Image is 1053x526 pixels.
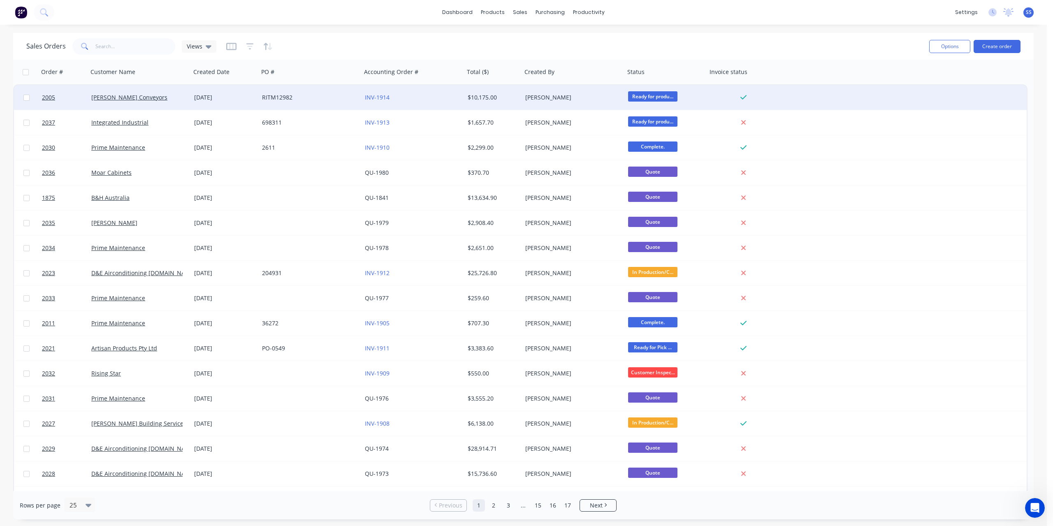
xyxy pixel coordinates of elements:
[261,68,274,76] div: PO #
[502,499,515,512] a: Page 3
[91,344,157,352] a: Artisan Products Pty Ltd
[439,501,462,510] span: Previous
[468,144,516,152] div: $2,299.00
[42,311,91,336] a: 2011
[15,6,27,19] img: Factory
[365,244,389,252] a: QU-1978
[468,369,516,378] div: $550.00
[365,169,389,176] a: QU-1980
[42,118,55,127] span: 2037
[525,269,617,277] div: [PERSON_NAME]
[194,244,255,252] div: [DATE]
[468,269,516,277] div: $25,726.80
[194,219,255,227] div: [DATE]
[42,336,91,361] a: 2021
[194,269,255,277] div: [DATE]
[365,194,389,202] a: QU-1841
[262,118,353,127] div: 698311
[929,40,970,53] button: Options
[525,118,617,127] div: [PERSON_NAME]
[91,144,145,151] a: Prime Maintenance
[525,244,617,252] div: [PERSON_NAME]
[509,6,531,19] div: sales
[194,118,255,127] div: [DATE]
[91,470,196,477] a: D&E Airconditioning [DOMAIN_NAME]
[430,501,466,510] a: Previous page
[525,445,617,453] div: [PERSON_NAME]
[1026,9,1032,16] span: SS
[628,192,677,202] span: Quote
[628,91,677,102] span: Ready for produ...
[468,470,516,478] div: $15,736.60
[42,169,55,177] span: 2036
[365,445,389,452] a: QU-1974
[91,169,132,176] a: Moar Cabinets
[427,499,620,512] ul: Pagination
[194,419,255,428] div: [DATE]
[628,217,677,227] span: Quote
[91,294,145,302] a: Prime Maintenance
[628,167,677,177] span: Quote
[91,419,186,427] a: [PERSON_NAME] Building Services
[194,394,255,403] div: [DATE]
[42,219,55,227] span: 2035
[187,42,202,51] span: Views
[365,219,389,227] a: QU-1979
[525,93,617,102] div: [PERSON_NAME]
[628,367,677,378] span: Customer Inspec...
[365,419,390,427] a: INV-1908
[262,344,353,352] div: PO-0549
[628,141,677,152] span: Complete.
[365,369,390,377] a: INV-1909
[90,68,135,76] div: Customer Name
[194,194,255,202] div: [DATE]
[42,319,55,327] span: 2011
[262,269,353,277] div: 204931
[193,68,230,76] div: Created Date
[532,499,544,512] a: Page 15
[42,236,91,260] a: 2034
[42,445,55,453] span: 2029
[42,211,91,235] a: 2035
[194,144,255,152] div: [DATE]
[468,194,516,202] div: $13,634.90
[590,501,603,510] span: Next
[1025,498,1045,518] iframe: Intercom live chat
[262,319,353,327] div: 36272
[42,144,55,152] span: 2030
[627,68,645,76] div: Status
[525,394,617,403] div: [PERSON_NAME]
[262,93,353,102] div: RITM12982
[42,244,55,252] span: 2034
[194,319,255,327] div: [DATE]
[194,344,255,352] div: [DATE]
[91,369,121,377] a: Rising Star
[628,292,677,302] span: Quote
[42,286,91,311] a: 2033
[628,317,677,327] span: Complete.
[42,436,91,461] a: 2029
[262,144,353,152] div: 2611
[42,269,55,277] span: 2023
[525,194,617,202] div: [PERSON_NAME]
[951,6,982,19] div: settings
[365,470,389,477] a: QU-1973
[42,194,55,202] span: 1875
[91,219,137,227] a: [PERSON_NAME]
[91,194,130,202] a: B&H Australia
[628,392,677,403] span: Quote
[42,110,91,135] a: 2037
[365,394,389,402] a: QU-1976
[194,369,255,378] div: [DATE]
[20,501,60,510] span: Rows per page
[517,499,529,512] a: Jump forward
[42,160,91,185] a: 2036
[525,419,617,428] div: [PERSON_NAME]
[41,68,63,76] div: Order #
[628,417,677,428] span: In Production/C...
[42,386,91,411] a: 2031
[468,419,516,428] div: $6,138.00
[468,445,516,453] div: $28,914.71
[561,499,574,512] a: Page 17
[42,470,55,478] span: 2028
